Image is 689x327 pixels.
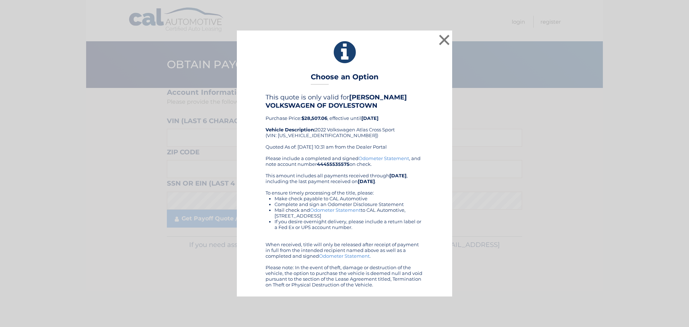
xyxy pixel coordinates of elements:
[275,201,423,207] li: Complete and sign an Odometer Disclosure Statement
[275,219,423,230] li: If you desire overnight delivery, please include a return label or a Fed Ex or UPS account number.
[266,93,423,109] h4: This quote is only valid for
[266,93,407,109] b: [PERSON_NAME] VOLKSWAGEN OF DOYLESTOWN
[266,127,315,132] strong: Vehicle Description:
[437,33,451,47] button: ×
[266,93,423,155] div: Purchase Price: , effective until 2022 Volkswagen Atlas Cross Sport (VIN: [US_VEHICLE_IDENTIFICAT...
[361,115,379,121] b: [DATE]
[319,253,370,259] a: Odometer Statement
[266,155,423,288] div: Please include a completed and signed , and note account number on check. This amount includes al...
[358,155,409,161] a: Odometer Statement
[311,73,379,85] h3: Choose an Option
[275,207,423,219] li: Mail check and to CAL Automotive, [STREET_ADDRESS]
[358,178,375,184] b: [DATE]
[301,115,327,121] b: $28,507.06
[310,207,361,213] a: Odometer Statement
[275,196,423,201] li: Make check payable to CAL Automotive
[389,173,407,178] b: [DATE]
[317,161,350,167] b: 44455535575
